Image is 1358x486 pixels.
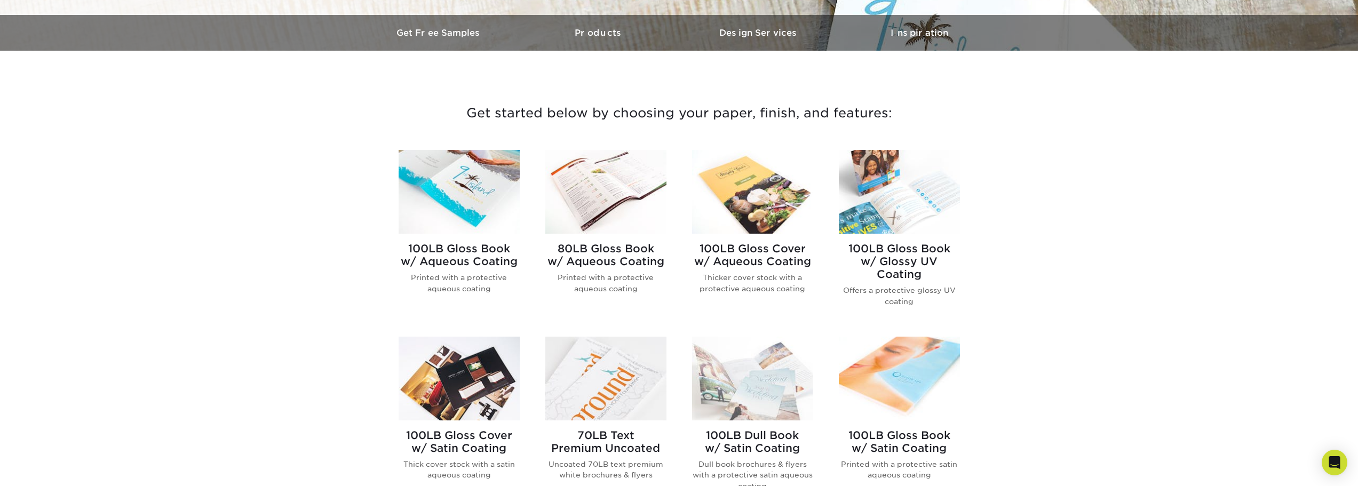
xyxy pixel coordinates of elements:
p: Thicker cover stock with a protective aqueous coating [692,272,813,294]
h2: 100LB Dull Book w/ Satin Coating [692,429,813,455]
h3: Products [519,28,679,38]
img: 100LB Dull Book<br/>w/ Satin Coating Brochures & Flyers [692,337,813,420]
a: Get Free Samples [359,15,519,51]
p: Printed with a protective satin aqueous coating [839,459,960,481]
p: Thick cover stock with a satin aqueous coating [399,459,520,481]
h3: Get started below by choosing your paper, finish, and features: [367,89,991,137]
h3: Get Free Samples [359,28,519,38]
h2: 100LB Gloss Cover w/ Satin Coating [399,429,520,455]
img: 100LB Gloss Book<br/>w/ Satin Coating Brochures & Flyers [839,337,960,420]
p: Uncoated 70LB text premium white brochures & flyers [545,459,666,481]
a: Design Services [679,15,839,51]
a: Products [519,15,679,51]
img: 100LB Gloss Cover<br/>w/ Satin Coating Brochures & Flyers [399,337,520,420]
h3: Design Services [679,28,839,38]
p: Offers a protective glossy UV coating [839,285,960,307]
a: 100LB Gloss Book<br/>w/ Glossy UV Coating Brochures & Flyers 100LB Gloss Bookw/ Glossy UV Coating... [839,150,960,324]
p: Printed with a protective aqueous coating [399,272,520,294]
h2: 100LB Gloss Book w/ Glossy UV Coating [839,242,960,281]
a: Inspiration [839,15,999,51]
img: 100LB Gloss Book<br/>w/ Glossy UV Coating Brochures & Flyers [839,150,960,234]
h2: 100LB Gloss Book w/ Satin Coating [839,429,960,455]
div: Open Intercom Messenger [1322,450,1347,475]
h2: 100LB Gloss Book w/ Aqueous Coating [399,242,520,268]
img: 80LB Gloss Book<br/>w/ Aqueous Coating Brochures & Flyers [545,150,666,234]
p: Printed with a protective aqueous coating [545,272,666,294]
a: 100LB Gloss Cover<br/>w/ Aqueous Coating Brochures & Flyers 100LB Gloss Coverw/ Aqueous Coating T... [692,150,813,324]
a: 100LB Gloss Book<br/>w/ Aqueous Coating Brochures & Flyers 100LB Gloss Bookw/ Aqueous Coating Pri... [399,150,520,324]
img: 100LB Gloss Book<br/>w/ Aqueous Coating Brochures & Flyers [399,150,520,234]
img: 100LB Gloss Cover<br/>w/ Aqueous Coating Brochures & Flyers [692,150,813,234]
h2: 100LB Gloss Cover w/ Aqueous Coating [692,242,813,268]
img: 70LB Text<br/>Premium Uncoated Brochures & Flyers [545,337,666,420]
a: 80LB Gloss Book<br/>w/ Aqueous Coating Brochures & Flyers 80LB Gloss Bookw/ Aqueous Coating Print... [545,150,666,324]
h3: Inspiration [839,28,999,38]
h2: 70LB Text Premium Uncoated [545,429,666,455]
h2: 80LB Gloss Book w/ Aqueous Coating [545,242,666,268]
